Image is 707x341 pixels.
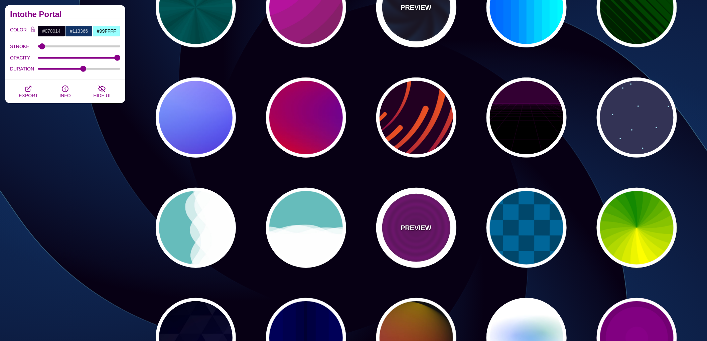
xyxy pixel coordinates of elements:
[156,188,236,268] button: vertical flowing waves animated divider
[376,77,456,158] button: a slow spinning tornado of design elements
[93,93,110,98] span: HIDE UI
[10,64,38,73] label: DURATION
[10,12,120,17] h2: Intothe Portal
[486,77,567,158] button: a flat 3d-like background animation that looks to the horizon
[10,80,47,103] button: EXPORT
[28,25,38,35] button: Color Lock
[47,80,84,103] button: INFO
[401,2,431,12] p: PREVIEW
[266,188,346,268] button: horizontal flowing waves animated divider
[10,53,38,62] label: OPACITY
[156,77,236,158] button: animated blue and pink gradient
[597,77,677,158] button: dancing particle loopdancing particle loop
[10,25,28,37] label: COLOR
[59,93,70,98] span: INFO
[401,223,431,233] p: PREVIEW
[10,42,38,51] label: STROKE
[266,77,346,158] button: animated gradient that changes to each color of the rainbow
[597,188,677,268] button: a pinwheel background that spins
[19,93,38,98] span: EXPORT
[486,188,567,268] button: blue chessboard pattern with seamless transforming loop
[84,80,120,103] button: HIDE UI
[376,188,456,268] button: PREVIEWanimated sequence of ripples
